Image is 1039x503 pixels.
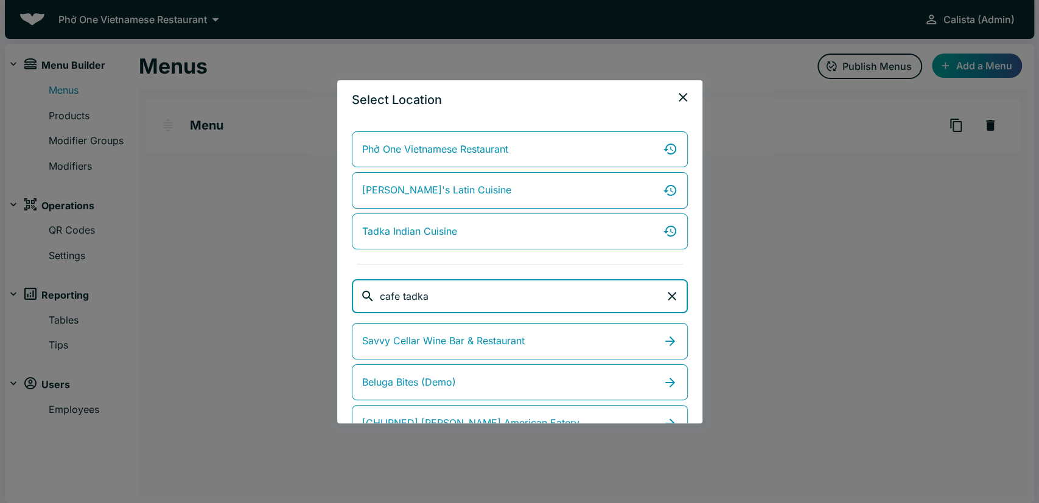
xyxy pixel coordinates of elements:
span: [CHURNED] [PERSON_NAME] American Eatery [362,415,579,431]
div: search [352,279,688,313]
a: Phở One Vietnamese Restaurant [352,131,688,168]
span: Phở One Vietnamese Restaurant [362,142,508,158]
span: Tadka Indian Cuisine [362,224,457,240]
a: Savvy Cellar Wine Bar & Restaurant [352,323,688,359]
button: close [671,85,695,109]
a: Beluga Bites (Demo) [352,364,688,401]
a: [CHURNED] [PERSON_NAME] American Eatery [352,405,688,442]
input: Search... [380,279,655,313]
span: Beluga Bites (Demo) [362,375,456,390]
a: [PERSON_NAME]'s Latin Cuisine [352,172,688,209]
a: Tadka Indian Cuisine [352,213,688,250]
span: [PERSON_NAME]'s Latin Cuisine [362,182,511,198]
span: Savvy Cellar Wine Bar & Restaurant [362,333,525,349]
h2: Select Location [337,80,457,119]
